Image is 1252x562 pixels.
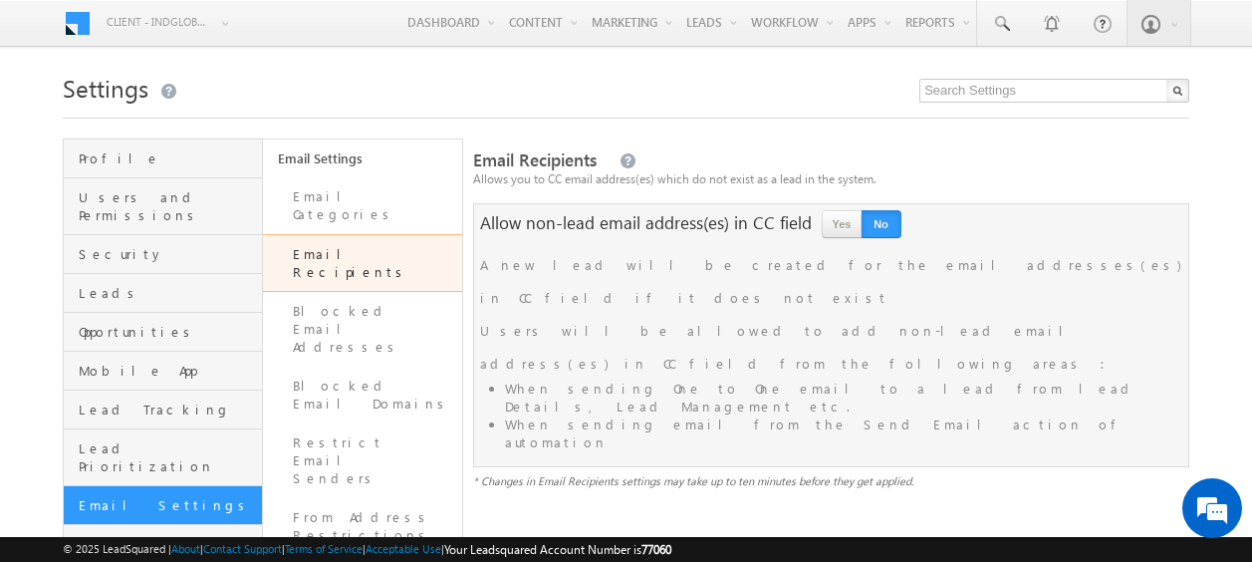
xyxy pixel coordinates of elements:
button: Yes [822,210,862,238]
span: Client - indglobal1 (77060) [107,12,211,32]
span: Users and Permissions [79,188,257,224]
a: Mobile App [64,352,262,391]
a: Email Settings [64,486,262,525]
span: A new lead will be created for the email addresses(es) in CC field if it does not exist [480,256,1181,306]
span: 77060 [641,542,671,557]
li: When sending One to One email to a lead from lead Details, Lead Management etc. [505,380,1183,416]
div: Allows you to CC email address(es) which do not exist as a lead in the system. [473,170,1190,188]
span: Lead Prioritization [79,439,257,475]
a: Terms of Service [285,542,363,555]
span: Email Recipients [473,148,597,171]
div: Allow non-lead email address(es) in CC field [480,214,812,232]
a: Contact Support [203,542,282,555]
span: © 2025 LeadSquared | | | | | [63,540,671,559]
span: Leads [79,284,257,302]
a: From Address Restrictions [263,498,462,555]
input: Search Settings [919,79,1189,103]
span: Security [79,245,257,263]
span: Mobile App [79,362,257,380]
a: Security [64,235,262,274]
span: Opportunities [79,323,257,341]
span: Email Settings [79,496,257,514]
a: Opportunities [64,313,262,352]
a: Lead Prioritization [64,429,262,486]
span: Your Leadsquared Account Number is [444,542,671,557]
div: * Changes in Email Recipients settings may take up to ten minutes before they get applied. [473,472,1190,490]
a: Blocked Email Domains [263,367,462,423]
a: Users and Permissions [64,178,262,235]
span: Settings [63,72,148,104]
li: When sending email from the Send Email action of automation [505,416,1183,451]
a: Email Categories [263,177,462,234]
a: Email Recipients [263,234,462,292]
span: Lead Tracking [79,401,257,419]
a: Email Settings [263,140,462,177]
a: Profile [64,140,262,178]
a: Lead Tracking [64,391,262,429]
a: Acceptable Use [366,542,441,555]
a: Restrict Email Senders [263,423,462,498]
span: Users will be allowed to add non-lead email address(es) in CC field from the following areas : [480,322,1118,372]
a: About [171,542,200,555]
button: No [862,210,901,238]
a: Leads [64,274,262,313]
span: Profile [79,149,257,167]
a: Blocked Email Addresses [263,292,462,367]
